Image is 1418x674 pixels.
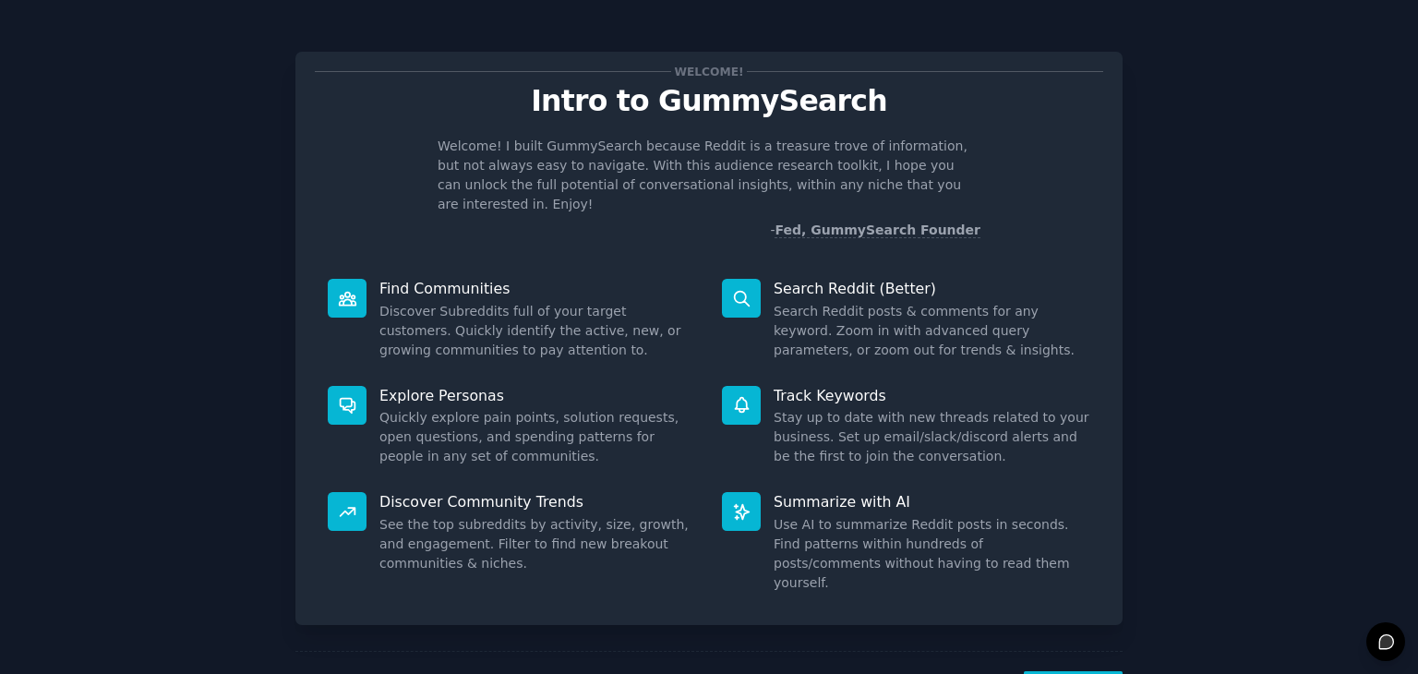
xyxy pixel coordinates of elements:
[774,492,1090,512] p: Summarize with AI
[379,515,696,573] dd: See the top subreddits by activity, size, growth, and engagement. Filter to find new breakout com...
[774,302,1090,360] dd: Search Reddit posts & comments for any keyword. Zoom in with advanced query parameters, or zoom o...
[775,223,980,238] a: Fed, GummySearch Founder
[671,62,747,81] span: Welcome!
[774,386,1090,405] p: Track Keywords
[379,279,696,298] p: Find Communities
[774,408,1090,466] dd: Stay up to date with new threads related to your business. Set up email/slack/discord alerts and ...
[438,137,980,214] p: Welcome! I built GummySearch because Reddit is a treasure trove of information, but not always ea...
[379,492,696,512] p: Discover Community Trends
[379,386,696,405] p: Explore Personas
[774,279,1090,298] p: Search Reddit (Better)
[770,221,980,240] div: -
[774,515,1090,593] dd: Use AI to summarize Reddit posts in seconds. Find patterns within hundreds of posts/comments with...
[379,408,696,466] dd: Quickly explore pain points, solution requests, open questions, and spending patterns for people ...
[379,302,696,360] dd: Discover Subreddits full of your target customers. Quickly identify the active, new, or growing c...
[315,85,1103,117] p: Intro to GummySearch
